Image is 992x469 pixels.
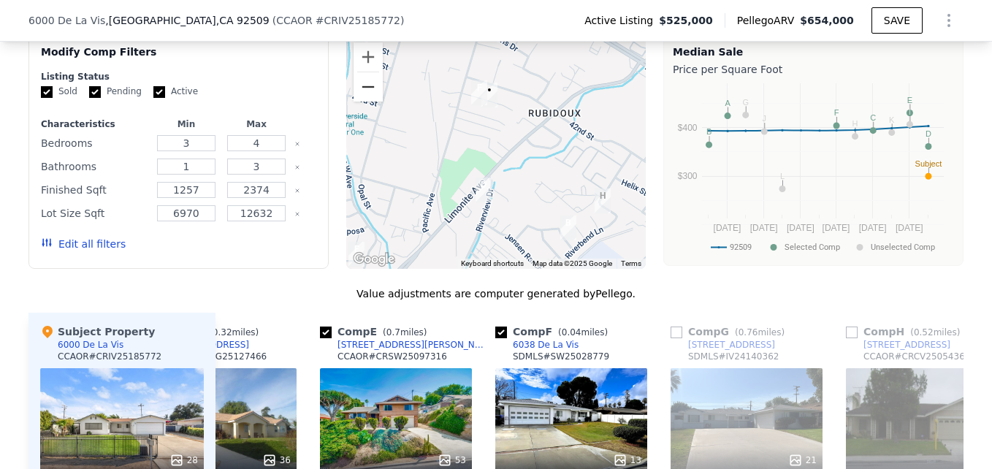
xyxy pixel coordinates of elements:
text: I [909,107,911,116]
input: Pending [89,86,101,98]
div: 28 [169,453,198,468]
text: E [907,96,912,104]
div: 53 [438,453,466,468]
text: $300 [678,171,698,181]
div: Modify Comp Filters [41,45,316,71]
button: SAVE [871,7,923,34]
label: Sold [41,85,77,98]
span: $525,000 [659,13,713,28]
div: 34 [964,453,992,468]
div: 6038 De La Vis [465,75,493,111]
div: Bedrooms [41,133,148,153]
span: ( miles) [203,327,264,338]
div: 6000 De La Vis [476,77,503,113]
text: F [834,108,839,117]
text: [DATE] [714,223,741,233]
text: A [725,99,730,107]
div: Lot Size Sqft [41,203,148,224]
span: ( miles) [377,327,432,338]
button: Zoom out [354,72,383,102]
div: 5639 Green Pasture [554,210,582,246]
text: $400 [678,123,698,133]
div: [STREET_ADDRESS] [863,339,950,351]
text: [DATE] [823,223,850,233]
text: Unselected Comp [871,243,935,252]
span: 0.76 [739,327,758,338]
text: H [852,119,858,128]
a: Open this area in Google Maps (opens a new window) [350,250,398,269]
text: [DATE] [787,223,814,233]
text: [DATE] [896,223,923,233]
button: Clear [294,188,300,194]
input: Active [153,86,165,98]
div: [STREET_ADDRESS] [688,339,775,351]
text: K [889,115,895,124]
div: Comp E [320,324,433,339]
div: Median Sale [673,45,954,59]
div: Price per Square Foot [673,59,954,80]
a: [STREET_ADDRESS] [671,339,775,351]
button: Show Options [934,6,964,35]
div: SDMLS # IV24140362 [688,351,779,362]
div: CCAOR # CRIV25185772 [58,351,161,362]
span: ( miles) [729,327,790,338]
div: 36 [262,453,291,468]
text: Subject [915,159,942,168]
div: Comp F [495,324,614,339]
text: L [780,172,785,180]
div: ( ) [272,13,405,28]
div: 4317 Riverbend Ln [589,183,617,219]
div: Listing Status [41,71,316,83]
div: 4485 Riverview Dr [470,172,497,208]
text: [DATE] [750,223,778,233]
span: Pellego ARV [737,13,801,28]
div: SDMLS # SW25028779 [513,351,609,362]
div: CCAOR # CRSW25097316 [337,351,447,362]
span: Active Listing [584,13,659,28]
div: 21 [788,453,817,468]
input: Sold [41,86,53,98]
img: Google [350,250,398,269]
a: Terms (opens in new tab) [621,259,641,267]
button: Edit all filters [41,237,126,251]
text: Selected Comp [785,243,840,252]
text: G [742,98,749,107]
span: , [GEOGRAPHIC_DATA] [105,13,269,28]
div: 13 [613,453,641,468]
a: 6038 De La Vis [495,339,579,351]
svg: A chart. [673,80,954,262]
div: 6000 De La Vis [58,339,123,351]
a: [STREET_ADDRESS] [846,339,950,351]
button: Clear [294,164,300,170]
span: , CA 92509 [216,15,270,26]
span: 0.04 [562,327,581,338]
span: 0.7 [386,327,400,338]
div: Comp H [846,324,966,339]
text: 92509 [730,243,752,252]
div: 6038 De La Vis [513,339,579,351]
div: [STREET_ADDRESS][PERSON_NAME] [337,339,489,351]
span: CCAOR [276,15,313,26]
label: Pending [89,85,142,98]
text: C [870,113,876,122]
div: Bathrooms [41,156,148,177]
div: Max [224,118,289,130]
div: CCAOR # CRCV25054363 [863,351,970,362]
div: Characteristics [41,118,148,130]
a: [STREET_ADDRESS][PERSON_NAME] [320,339,489,351]
span: 0.32 [213,327,232,338]
span: $654,000 [800,15,854,26]
text: B [706,127,711,136]
span: Map data ©2025 Google [533,259,612,267]
div: Finished Sqft [41,180,148,200]
span: ( miles) [552,327,614,338]
span: ( miles) [904,327,966,338]
div: Value adjustments are computer generated by Pellego . [28,286,964,301]
button: Clear [294,141,300,147]
button: Keyboard shortcuts [461,259,524,269]
text: D [926,129,931,138]
div: Min [154,118,218,130]
button: Zoom in [354,42,383,72]
text: [DATE] [859,223,887,233]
